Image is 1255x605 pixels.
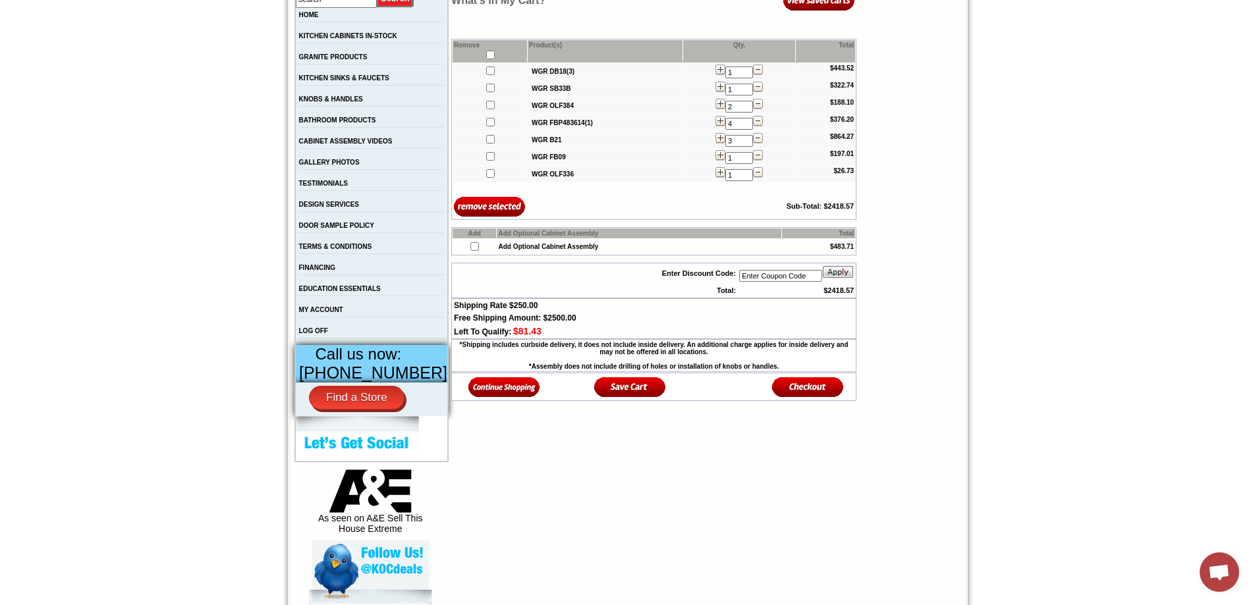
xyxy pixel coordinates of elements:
a: Find a Store [309,386,404,409]
img: Checkout [772,376,844,398]
td: Add [453,228,496,238]
span: Shipping Rate $250.00 [454,301,538,310]
b: $864.27 [830,133,854,140]
a: TERMS & CONDITIONS [299,243,372,250]
td: Remove [453,40,527,63]
b: $197.01 [830,150,854,157]
a: GALLERY PHOTOS [299,159,360,166]
a: CABINET ASSEMBLY VIDEOS [299,138,393,145]
a: TESTIMONIALS [299,180,348,187]
a: WGR OLF336 [532,171,574,178]
td: Total [796,40,855,63]
a: WGR DB18(3) [532,68,574,75]
td: Product(s) [528,40,683,63]
a: FINANCING [299,264,336,271]
b: *Assembly does not include drilling of holes or installation of knobs or handles. [529,363,779,370]
img: apply_button.gif [822,265,854,278]
b: Add Optional Cabinet Assembly [498,243,598,250]
b: $376.20 [830,116,854,123]
a: GRANITE PRODUCTS [299,53,368,61]
span: Free Shipping Amount: $2500.00 [454,313,576,323]
a: KITCHEN CABINETS IN-STOCK [299,32,397,39]
b: $188.10 [830,99,854,106]
a: KITCHEN SINKS & FAUCETS [299,74,389,82]
img: Save Cart [594,376,666,398]
a: WGR OLF384 [532,102,574,109]
td: Add Optional Cabinet Assembly [497,228,781,238]
td: Qty. [683,40,795,63]
span: [PHONE_NUMBER] [299,363,447,382]
b: $483.71 [830,243,854,250]
input: Remove Selected [454,196,526,217]
a: KNOBS & HANDLES [299,95,363,103]
a: LOG OFF [299,327,328,334]
span: $81.43 [513,326,542,336]
b: $26.73 [834,167,854,174]
a: HOME [299,11,319,18]
span: Call us now: [316,345,402,363]
a: DOOR SAMPLE POLICY [299,222,374,229]
a: MY ACCOUNT [299,306,343,313]
b: Total: [717,286,736,294]
td: Total [782,228,855,238]
b: *Shipping includes curbside delivery, it does not include inside delivery. An additional charge a... [460,341,849,355]
b: $322.74 [830,82,854,89]
a: Open chat [1200,552,1239,592]
b: Enter Discount Code: [662,269,736,277]
a: WGR B21 [532,136,562,144]
b: Sub-Total: $2418.57 [787,202,854,210]
b: $443.52 [830,65,854,72]
a: EDUCATION ESSENTIALS [299,285,381,292]
span: Left To Qualify: [454,327,511,336]
a: DESIGN SERVICES [299,201,360,208]
div: As seen on A&E Sell This House Extreme [312,469,429,540]
img: Continue Shopping [468,376,540,398]
a: BATHROOM PRODUCTS [299,117,376,124]
a: WGR FBP483614(1) [532,119,593,126]
a: WGR SB33B [532,85,571,92]
a: WGR FB09 [532,153,566,161]
b: $2418.57 [823,286,854,294]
